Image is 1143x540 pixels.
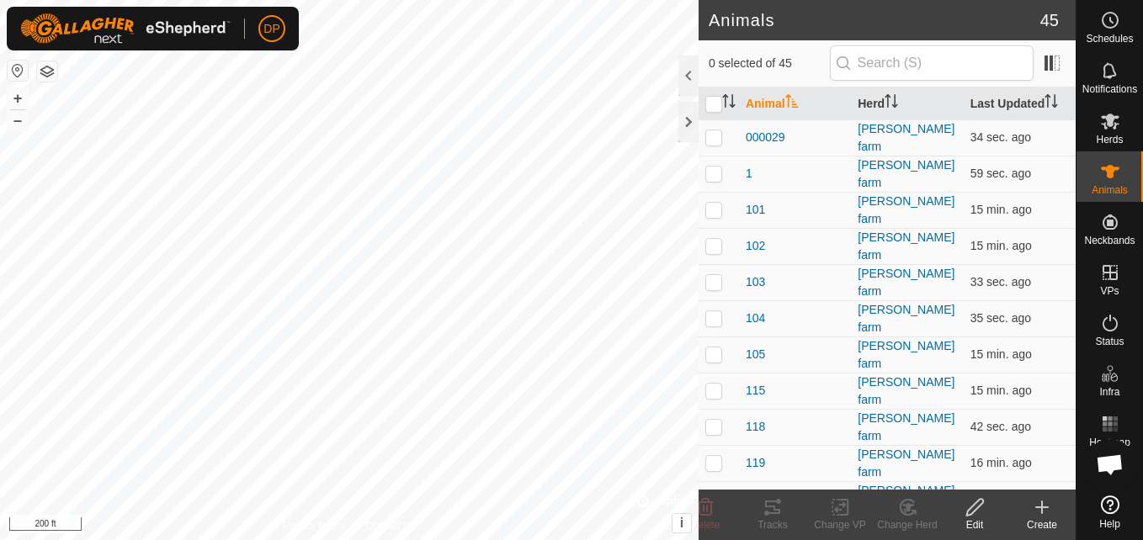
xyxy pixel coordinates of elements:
div: Change VP [806,517,874,532]
span: Neckbands [1084,236,1135,246]
span: Animals [1092,185,1128,195]
div: [PERSON_NAME] farm [858,193,956,228]
div: [PERSON_NAME] farm [858,120,956,156]
div: Change Herd [874,517,941,532]
div: [PERSON_NAME] farm [858,265,956,300]
div: Create [1008,517,1076,532]
span: Sep 28, 2025, 6:08 PM [970,203,1032,216]
a: Privacy Policy [283,518,346,533]
span: 103 [746,273,765,291]
div: [PERSON_NAME] farm [858,482,956,517]
span: 115 [746,382,765,400]
button: Reset Map [8,61,28,81]
a: Contact Us [366,518,416,533]
span: Sep 28, 2025, 6:23 PM [970,420,1031,433]
div: Edit [941,517,1008,532]
span: DP [263,20,279,38]
span: i [680,516,683,530]
div: Open chat [1085,439,1135,490]
input: Search (S) [830,45,1034,81]
button: + [8,88,28,109]
button: Map Layers [37,61,57,82]
span: Infra [1099,387,1119,397]
div: [PERSON_NAME] farm [858,410,956,445]
span: Status [1095,336,1124,347]
th: Last Updated [964,87,1076,120]
span: Sep 28, 2025, 6:08 PM [970,239,1032,252]
span: Sep 28, 2025, 6:23 PM [970,311,1031,325]
span: 105 [746,346,765,363]
p-sorticon: Activate to sort [785,97,799,110]
span: 45 [1040,8,1059,33]
span: 000029 [746,129,785,146]
button: – [8,110,28,130]
span: Sep 28, 2025, 6:23 PM [970,167,1031,180]
p-sorticon: Activate to sort [885,97,898,110]
span: Heatmap [1089,437,1130,447]
span: 118 [746,418,765,436]
div: [PERSON_NAME] farm [858,156,956,192]
span: Sep 28, 2025, 6:23 PM [970,275,1031,289]
span: 101 [746,201,765,219]
span: Sep 28, 2025, 6:23 PM [970,130,1031,144]
img: Gallagher Logo [20,13,231,44]
span: Delete [691,519,720,531]
span: 102 [746,237,765,255]
button: i [673,514,691,532]
span: VPs [1100,286,1119,296]
span: Help [1099,519,1120,529]
span: 104 [746,310,765,327]
span: Schedules [1086,34,1133,44]
div: [PERSON_NAME] farm [858,301,956,336]
span: 119 [746,454,765,472]
div: [PERSON_NAME] farm [858,373,956,409]
h2: Animals [709,10,1040,30]
span: 0 selected of 45 [709,55,830,72]
span: Notifications [1082,84,1137,94]
a: Help [1077,489,1143,536]
span: Herds [1096,135,1123,145]
span: Sep 28, 2025, 6:08 PM [970,456,1032,469]
div: Tracks [739,517,806,532]
span: 1 [746,165,752,183]
span: Sep 28, 2025, 6:08 PM [970,384,1032,397]
th: Herd [851,87,963,120]
th: Animal [739,87,851,120]
div: [PERSON_NAME] farm [858,229,956,264]
p-sorticon: Activate to sort [722,97,736,110]
span: Sep 28, 2025, 6:08 PM [970,347,1032,361]
div: [PERSON_NAME] farm [858,446,956,481]
p-sorticon: Activate to sort [1045,97,1058,110]
div: [PERSON_NAME] farm [858,337,956,373]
